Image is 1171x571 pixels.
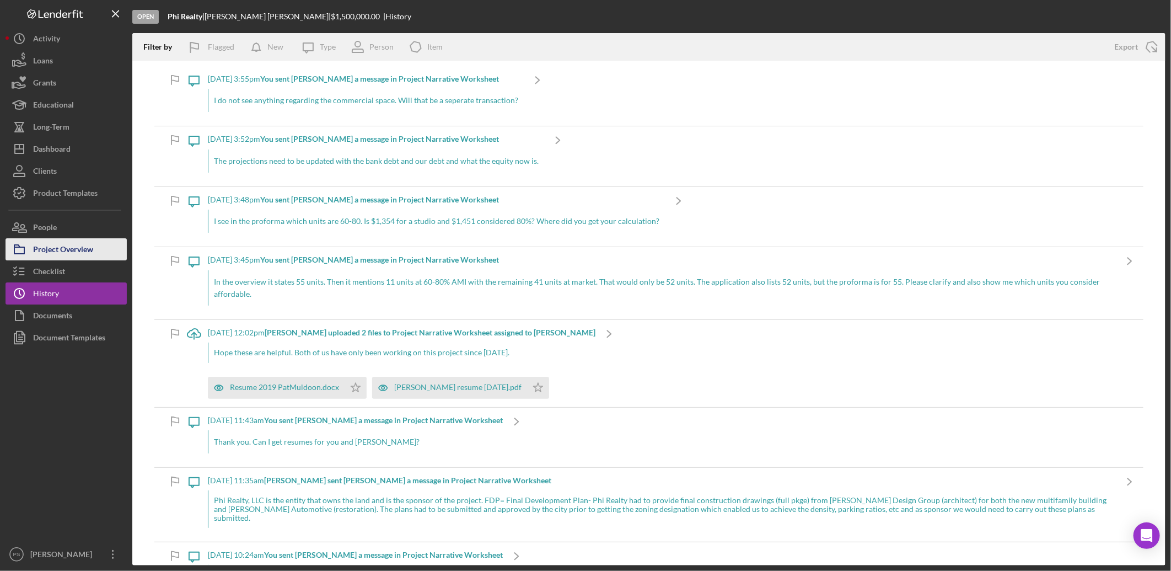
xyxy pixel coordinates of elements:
[260,134,499,143] b: You sent [PERSON_NAME] a message in Project Narrative Worksheet
[6,305,127,327] button: Documents
[180,247,1143,319] a: [DATE] 3:45pmYou sent [PERSON_NAME] a message in Project Narrative WorksheetIn the overview it st...
[6,238,127,260] button: Project Overview
[1103,36,1165,58] button: Export
[214,276,1110,301] p: In the overview it states 55 units. Then it mentions 11 units at 60-80% AMI with the remaining 41...
[260,74,499,83] b: You sent [PERSON_NAME] a message in Project Narrative Worksheet
[180,126,572,186] a: [DATE] 3:52pmYou sent [PERSON_NAME] a message in Project Narrative WorksheetThe projections need ...
[132,10,159,24] div: Open
[33,238,93,263] div: Project Overview
[168,12,205,21] div: |
[369,42,394,51] div: Person
[214,436,497,448] p: Thank you. Can I get resumes for you and [PERSON_NAME]?
[264,550,503,559] b: You sent [PERSON_NAME] a message in Project Narrative Worksheet
[33,50,53,74] div: Loans
[33,28,60,52] div: Activity
[260,255,499,264] b: You sent [PERSON_NAME] a message in Project Narrative Worksheet
[208,328,595,337] div: [DATE] 12:02pm
[33,72,56,97] div: Grants
[264,415,503,425] b: You sent [PERSON_NAME] a message in Project Narrative Worksheet
[180,36,245,58] button: Flagged
[1114,36,1138,58] div: Export
[33,116,69,141] div: Long-Term
[205,12,331,21] div: [PERSON_NAME] [PERSON_NAME] |
[320,42,336,51] div: Type
[180,468,1143,542] a: [DATE] 11:35am[PERSON_NAME] sent [PERSON_NAME] a message in Project Narrative WorksheetPhi Realty...
[208,74,524,83] div: [DATE] 3:55pm
[33,216,57,241] div: People
[33,182,98,207] div: Product Templates
[208,416,503,425] div: [DATE] 11:43am
[180,320,623,407] a: [DATE] 12:02pm[PERSON_NAME] uploaded 2 files to Project Narrative Worksheet assigned to [PERSON_N...
[208,490,1116,528] div: Phi Realty, LLC is the entity that owns the land and is the sponsor of the project. FDP= Final De...
[33,138,71,163] div: Dashboard
[33,260,65,285] div: Checklist
[1134,522,1160,549] div: Open Intercom Messenger
[143,42,180,51] div: Filter by
[180,187,692,247] a: [DATE] 3:48pmYou sent [PERSON_NAME] a message in Project Narrative WorksheetI see in the proforma...
[168,12,202,21] b: Phi Realty
[208,36,234,58] div: Flagged
[6,216,127,238] button: People
[6,138,127,160] button: Dashboard
[265,328,595,337] b: [PERSON_NAME] uploaded 2 files to Project Narrative Worksheet assigned to [PERSON_NAME]
[383,12,411,21] div: | History
[208,476,1116,485] div: [DATE] 11:35am
[394,383,522,392] div: [PERSON_NAME] resume [DATE].pdf
[208,551,503,559] div: [DATE] 10:24am
[208,135,544,143] div: [DATE] 3:52pm
[6,72,127,94] button: Grants
[214,94,518,106] p: I do not see anything regarding the commercial space. Will that be a seperate transaction?
[214,215,659,227] p: I see in the proforma which units are 60-80. Is $1,354 for a studio and $1,451 considered 80%? Wh...
[33,305,72,329] div: Documents
[245,36,294,58] button: New
[33,327,105,351] div: Document Templates
[28,543,99,568] div: [PERSON_NAME]
[180,408,530,467] a: [DATE] 11:43amYou sent [PERSON_NAME] a message in Project Narrative WorksheetThank you. Can I get...
[208,343,595,362] div: Hope these are helpful. Both of us have only been working on this project since [DATE].
[6,28,127,50] button: Activity
[230,383,339,392] div: Resume 2019 PatMuldoon.docx
[372,377,549,399] button: [PERSON_NAME] resume [DATE].pdf
[264,476,551,485] b: [PERSON_NAME] sent [PERSON_NAME] a message in Project Narrative Worksheet
[427,42,443,51] div: Item
[260,195,499,204] b: You sent [PERSON_NAME] a message in Project Narrative Worksheet
[33,282,59,307] div: History
[6,116,127,138] button: Long-Term
[214,155,539,167] p: The projections need to be updated with the bank debt and our debt and what the equity now is.
[6,50,127,72] button: Loans
[208,255,1116,264] div: [DATE] 3:45pm
[208,377,367,399] button: Resume 2019 PatMuldoon.docx
[208,195,665,204] div: [DATE] 3:48pm
[6,260,127,282] button: Checklist
[6,94,127,116] button: Educational
[33,160,57,185] div: Clients
[13,552,20,558] text: PS
[6,543,127,565] button: PS[PERSON_NAME]
[267,36,283,58] div: New
[6,327,127,349] button: Document Templates
[180,66,551,126] a: [DATE] 3:55pmYou sent [PERSON_NAME] a message in Project Narrative WorksheetI do not see anything...
[33,94,74,119] div: Educational
[6,182,127,204] button: Product Templates
[6,282,127,305] button: History
[6,160,127,182] button: Clients
[331,12,383,21] div: $1,500,000.00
